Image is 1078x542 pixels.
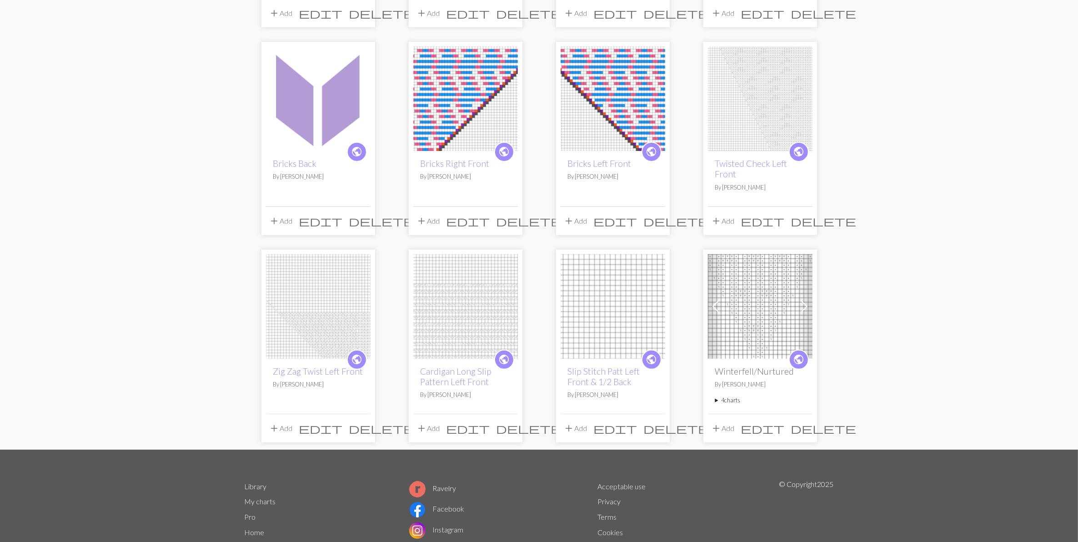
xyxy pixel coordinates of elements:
[266,5,296,22] button: Add
[296,5,346,22] button: Edit
[446,423,490,434] i: Edit
[641,420,712,437] button: Delete
[789,350,809,370] a: public
[494,350,514,370] a: public
[269,215,280,227] span: add
[299,422,343,435] span: edit
[421,391,511,399] p: By [PERSON_NAME]
[266,93,371,102] a: Bricks Back
[594,215,637,227] span: edit
[299,215,343,227] span: edit
[266,420,296,437] button: Add
[498,352,510,366] span: public
[791,7,857,20] span: delete
[351,143,362,161] i: public
[793,352,804,366] span: public
[561,254,665,359] img: Slip Stitch Patt Left Front & 1/2 Back
[564,7,575,20] span: add
[644,7,709,20] span: delete
[594,8,637,19] i: Edit
[413,93,518,102] a: Bricks Right Front
[416,215,427,227] span: add
[245,482,267,491] a: Library
[644,422,709,435] span: delete
[498,143,510,161] i: public
[347,350,367,370] a: public
[269,422,280,435] span: add
[708,212,738,230] button: Add
[708,5,738,22] button: Add
[594,423,637,434] i: Edit
[273,380,363,389] p: By [PERSON_NAME]
[793,143,804,161] i: public
[446,215,490,227] span: edit
[446,8,490,19] i: Edit
[416,422,427,435] span: add
[351,352,362,366] span: public
[266,212,296,230] button: Add
[296,420,346,437] button: Edit
[741,215,785,227] span: edit
[568,172,658,181] p: By [PERSON_NAME]
[793,145,804,159] span: public
[646,143,657,161] i: public
[349,7,415,20] span: delete
[443,5,493,22] button: Edit
[409,484,456,492] a: Ravelry
[413,301,518,310] a: Cardigan Double Lattice Right Back
[421,158,490,169] a: Bricks Right Front
[346,212,418,230] button: Delete
[266,46,371,151] img: Bricks Back
[561,212,591,230] button: Add
[741,216,785,226] i: Edit
[788,212,860,230] button: Delete
[642,142,662,162] a: public
[269,7,280,20] span: add
[446,216,490,226] i: Edit
[443,420,493,437] button: Edit
[591,420,641,437] button: Edit
[496,215,562,227] span: delete
[266,301,371,310] a: Zig Zag Twist Left Front
[741,7,785,20] span: edit
[416,7,427,20] span: add
[646,145,657,159] span: public
[493,420,565,437] button: Delete
[708,46,812,151] img: Twisted Check Left Front
[598,528,623,537] a: Cookies
[409,525,464,534] a: Instagram
[413,46,518,151] img: Bricks Right Front
[788,420,860,437] button: Delete
[641,212,712,230] button: Delete
[561,301,665,310] a: Slip Stitch Patt Left Front & 1/2 Back
[788,5,860,22] button: Delete
[738,212,788,230] button: Edit
[421,172,511,181] p: By [PERSON_NAME]
[598,497,621,506] a: Privacy
[346,5,418,22] button: Delete
[646,351,657,369] i: public
[594,7,637,20] span: edit
[568,391,658,399] p: By [PERSON_NAME]
[351,351,362,369] i: public
[347,142,367,162] a: public
[349,215,415,227] span: delete
[409,522,426,539] img: Instagram logo
[494,142,514,162] a: public
[564,422,575,435] span: add
[568,366,640,387] a: Slip Stitch Patt Left Front & 1/2 Back
[641,5,712,22] button: Delete
[644,215,709,227] span: delete
[711,7,722,20] span: add
[299,8,343,19] i: Edit
[561,46,665,151] img: Bricks Left Front
[708,93,812,102] a: Twisted Check Left Front
[296,212,346,230] button: Edit
[346,420,418,437] button: Delete
[793,351,804,369] i: public
[443,212,493,230] button: Edit
[791,422,857,435] span: delete
[446,422,490,435] span: edit
[561,420,591,437] button: Add
[561,5,591,22] button: Add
